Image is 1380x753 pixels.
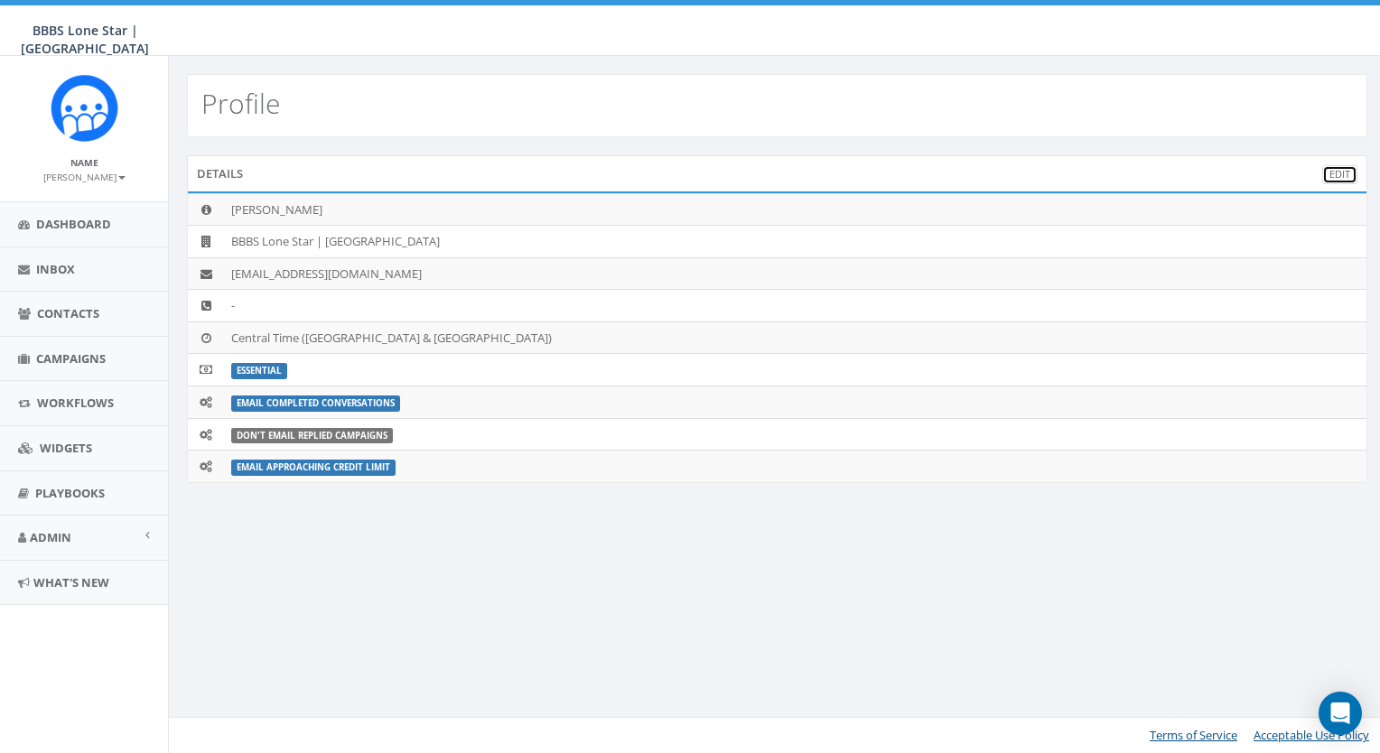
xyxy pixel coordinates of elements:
[70,156,98,169] small: Name
[231,395,400,412] label: Email Completed Conversations
[37,395,114,411] span: Workflows
[224,257,1366,290] td: [EMAIL_ADDRESS][DOMAIN_NAME]
[35,485,105,501] span: Playbooks
[36,350,106,367] span: Campaigns
[37,305,99,321] span: Contacts
[43,171,126,183] small: [PERSON_NAME]
[187,155,1367,191] div: Details
[36,216,111,232] span: Dashboard
[224,226,1366,258] td: BBBS Lone Star | [GEOGRAPHIC_DATA]
[33,574,109,590] span: What's New
[1254,727,1369,743] a: Acceptable Use Policy
[1319,692,1362,735] div: Open Intercom Messenger
[231,363,287,379] label: ESSENTIAL
[21,22,149,57] span: BBBS Lone Star | [GEOGRAPHIC_DATA]
[201,88,280,118] h2: Profile
[231,460,396,476] label: Email Approaching Credit Limit
[224,321,1366,354] td: Central Time ([GEOGRAPHIC_DATA] & [GEOGRAPHIC_DATA])
[231,428,393,444] label: Don't Email Replied Campaigns
[224,290,1366,322] td: -
[30,529,71,545] span: Admin
[43,168,126,184] a: [PERSON_NAME]
[224,193,1366,226] td: [PERSON_NAME]
[1322,165,1357,184] a: Edit
[51,74,118,142] img: Rally_Corp_Icon_1.png
[36,261,75,277] span: Inbox
[40,440,92,456] span: Widgets
[1150,727,1237,743] a: Terms of Service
